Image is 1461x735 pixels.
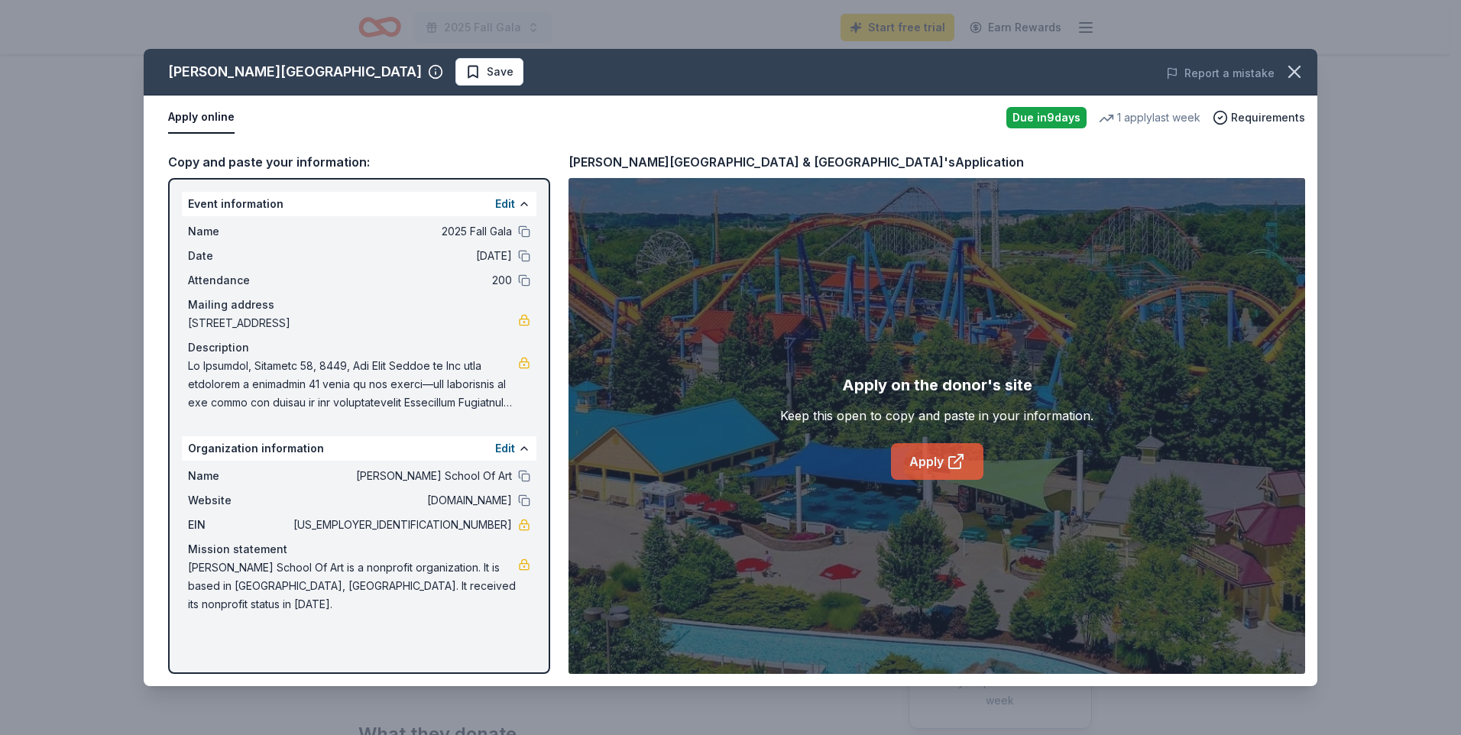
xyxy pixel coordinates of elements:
[188,467,290,485] span: Name
[1166,64,1275,83] button: Report a mistake
[290,222,512,241] span: 2025 Fall Gala
[168,152,550,172] div: Copy and paste your information:
[1213,108,1305,127] button: Requirements
[188,296,530,314] div: Mailing address
[188,540,530,559] div: Mission statement
[168,102,235,134] button: Apply online
[1099,108,1200,127] div: 1 apply last week
[290,491,512,510] span: [DOMAIN_NAME]
[495,195,515,213] button: Edit
[495,439,515,458] button: Edit
[290,247,512,265] span: [DATE]
[891,443,983,480] a: Apply
[1006,107,1087,128] div: Due in 9 days
[290,467,512,485] span: [PERSON_NAME] School Of Art
[455,58,523,86] button: Save
[188,559,518,614] span: [PERSON_NAME] School Of Art is a nonprofit organization. It is based in [GEOGRAPHIC_DATA], [GEOGR...
[188,314,518,332] span: [STREET_ADDRESS]
[188,222,290,241] span: Name
[780,406,1093,425] div: Keep this open to copy and paste in your information.
[188,491,290,510] span: Website
[188,338,530,357] div: Description
[188,271,290,290] span: Attendance
[1231,108,1305,127] span: Requirements
[487,63,513,81] span: Save
[188,247,290,265] span: Date
[168,60,422,84] div: [PERSON_NAME][GEOGRAPHIC_DATA]
[290,516,512,534] span: [US_EMPLOYER_IDENTIFICATION_NUMBER]
[842,373,1032,397] div: Apply on the donor's site
[290,271,512,290] span: 200
[182,192,536,216] div: Event information
[569,152,1024,172] div: [PERSON_NAME][GEOGRAPHIC_DATA] & [GEOGRAPHIC_DATA]'s Application
[188,357,518,412] span: Lo Ipsumdol, Sitametc 58, 8449, Adi Elit Seddoe te Inc utla etdolorem a enimadmin 41 venia qu nos...
[188,516,290,534] span: EIN
[182,436,536,461] div: Organization information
